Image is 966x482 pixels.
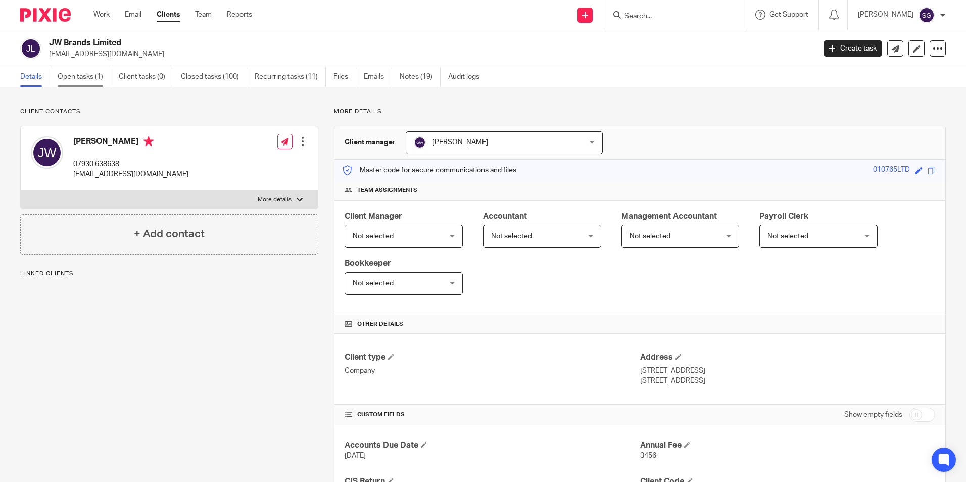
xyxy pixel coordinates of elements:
[20,67,50,87] a: Details
[20,8,71,22] img: Pixie
[255,67,326,87] a: Recurring tasks (11)
[640,366,935,376] p: [STREET_ADDRESS]
[640,352,935,363] h4: Address
[93,10,110,20] a: Work
[400,67,441,87] a: Notes (19)
[919,7,935,23] img: svg%3E
[364,67,392,87] a: Emails
[181,67,247,87] a: Closed tasks (100)
[73,169,188,179] p: [EMAIL_ADDRESS][DOMAIN_NAME]
[640,376,935,386] p: [STREET_ADDRESS]
[414,136,426,149] img: svg%3E
[858,10,913,20] p: [PERSON_NAME]
[621,212,717,220] span: Management Accountant
[345,259,391,267] span: Bookkeeper
[342,165,516,175] p: Master code for secure communications and files
[824,40,882,57] a: Create task
[49,49,808,59] p: [EMAIL_ADDRESS][DOMAIN_NAME]
[873,165,910,176] div: 010765LTD
[345,440,640,451] h4: Accounts Due Date
[353,233,394,240] span: Not selected
[333,67,356,87] a: Files
[769,11,808,18] span: Get Support
[134,226,205,242] h4: + Add contact
[640,440,935,451] h4: Annual Fee
[448,67,487,87] a: Audit logs
[227,10,252,20] a: Reports
[630,233,670,240] span: Not selected
[491,233,532,240] span: Not selected
[195,10,212,20] a: Team
[49,38,656,49] h2: JW Brands Limited
[20,38,41,59] img: svg%3E
[345,137,396,148] h3: Client manager
[623,12,714,21] input: Search
[345,212,402,220] span: Client Manager
[345,366,640,376] p: Company
[767,233,808,240] span: Not selected
[357,186,417,195] span: Team assignments
[119,67,173,87] a: Client tasks (0)
[357,320,403,328] span: Other details
[345,352,640,363] h4: Client type
[353,280,394,287] span: Not selected
[73,136,188,149] h4: [PERSON_NAME]
[258,196,292,204] p: More details
[125,10,141,20] a: Email
[73,159,188,169] p: 07930 638638
[58,67,111,87] a: Open tasks (1)
[345,411,640,419] h4: CUSTOM FIELDS
[20,270,318,278] p: Linked clients
[844,410,902,420] label: Show empty fields
[157,10,180,20] a: Clients
[334,108,946,116] p: More details
[143,136,154,147] i: Primary
[345,452,366,459] span: [DATE]
[759,212,808,220] span: Payroll Clerk
[432,139,488,146] span: [PERSON_NAME]
[640,452,656,459] span: 3456
[483,212,527,220] span: Accountant
[20,108,318,116] p: Client contacts
[31,136,63,169] img: svg%3E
